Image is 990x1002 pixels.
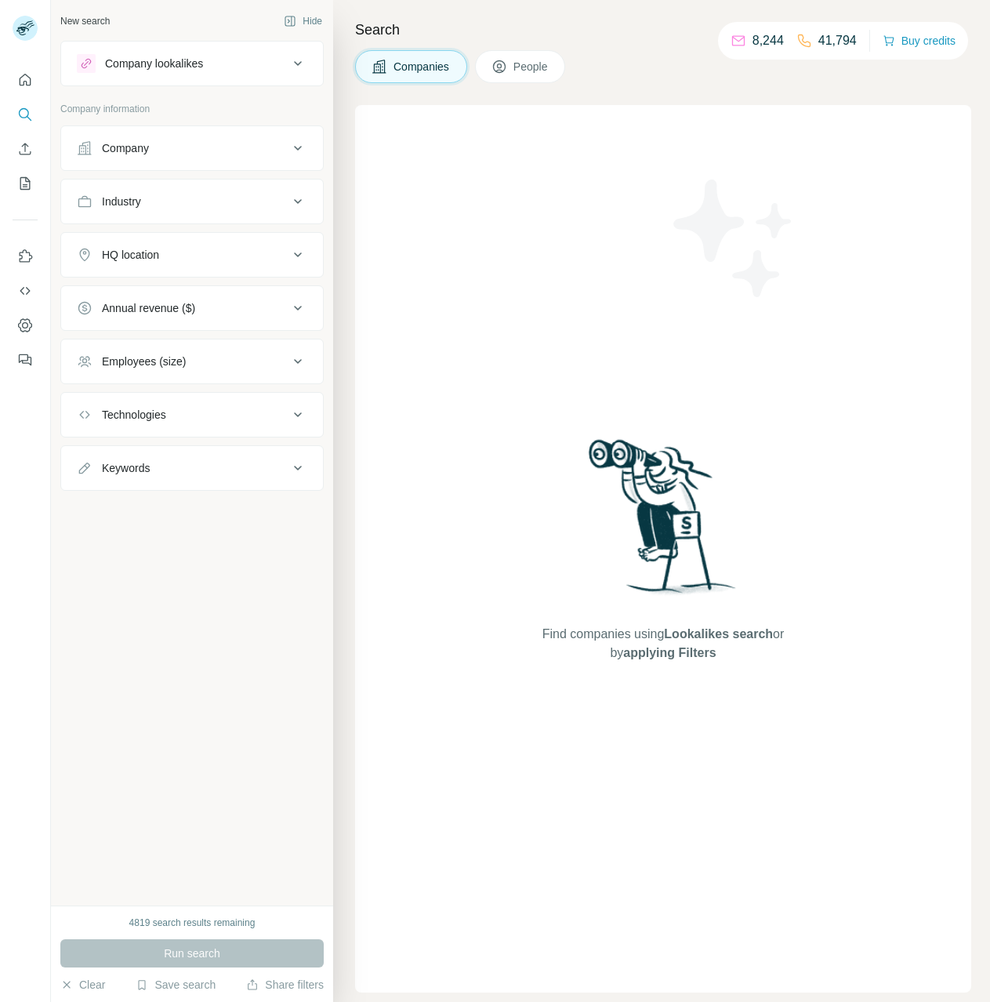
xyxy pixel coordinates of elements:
[102,354,186,369] div: Employees (size)
[663,168,804,309] img: Surfe Illustration - Stars
[61,449,323,487] button: Keywords
[60,14,110,28] div: New search
[60,102,324,116] p: Company information
[582,435,745,610] img: Surfe Illustration - Woman searching with binoculars
[61,289,323,327] button: Annual revenue ($)
[102,460,150,476] div: Keywords
[61,129,323,167] button: Company
[105,56,203,71] div: Company lookalikes
[13,66,38,94] button: Quick start
[129,916,256,930] div: 4819 search results remaining
[102,247,159,263] div: HQ location
[355,19,971,41] h4: Search
[538,625,789,663] span: Find companies using or by
[393,59,451,74] span: Companies
[102,194,141,209] div: Industry
[246,977,324,993] button: Share filters
[102,140,149,156] div: Company
[61,45,323,82] button: Company lookalikes
[13,311,38,339] button: Dashboard
[61,396,323,434] button: Technologies
[883,30,956,52] button: Buy credits
[60,977,105,993] button: Clear
[61,343,323,380] button: Employees (size)
[13,277,38,305] button: Use Surfe API
[13,242,38,270] button: Use Surfe on LinkedIn
[13,135,38,163] button: Enrich CSV
[102,300,195,316] div: Annual revenue ($)
[752,31,784,50] p: 8,244
[818,31,857,50] p: 41,794
[61,236,323,274] button: HQ location
[61,183,323,220] button: Industry
[102,407,166,423] div: Technologies
[623,646,716,659] span: applying Filters
[513,59,549,74] span: People
[13,100,38,129] button: Search
[13,346,38,374] button: Feedback
[13,169,38,198] button: My lists
[136,977,216,993] button: Save search
[664,627,773,641] span: Lookalikes search
[273,9,333,33] button: Hide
